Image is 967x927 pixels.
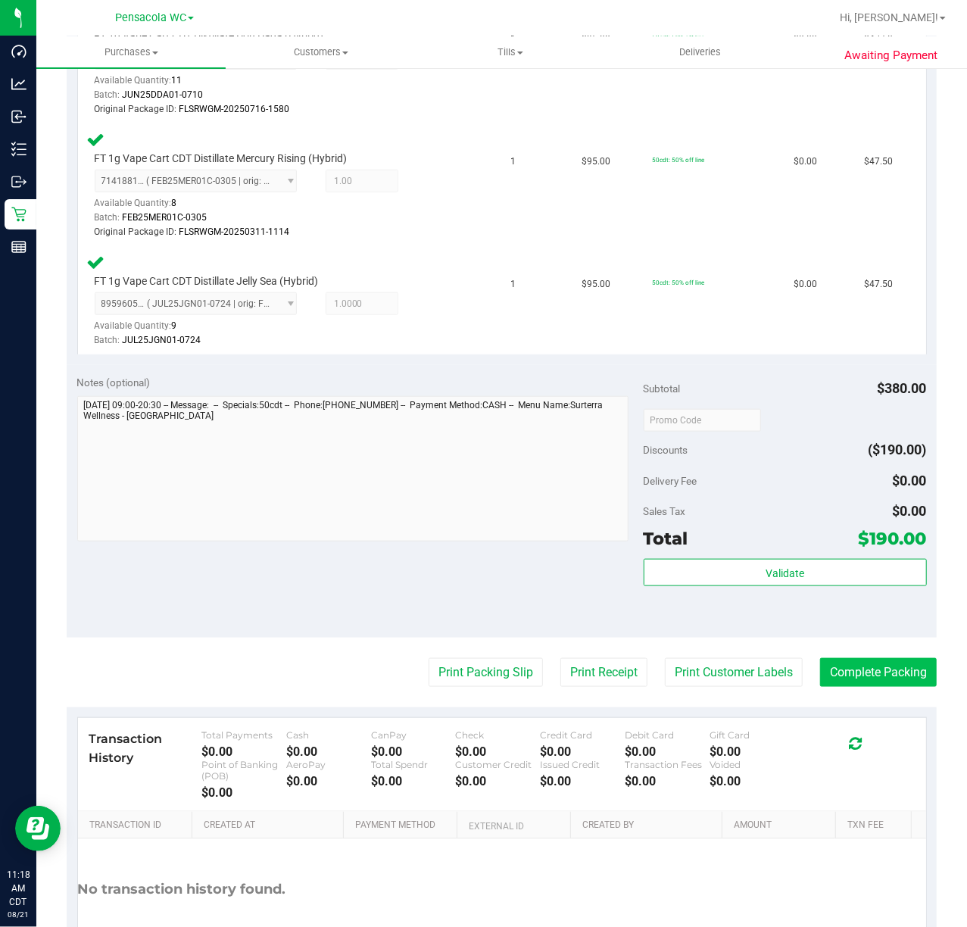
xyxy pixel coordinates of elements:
iframe: Resource center [15,806,61,851]
p: 08/21 [7,909,30,920]
div: Total Spendr [371,759,456,770]
span: 50cdt: 50% off line [652,156,704,164]
button: Print Packing Slip [429,658,543,687]
div: Issued Credit [540,759,625,770]
div: CanPay [371,729,456,741]
a: Txn Fee [847,819,905,832]
span: $190.00 [859,528,927,549]
span: $95.00 [582,154,610,169]
span: Hi, [PERSON_NAME]! [840,11,938,23]
a: Created At [204,819,337,832]
button: Complete Packing [820,658,937,687]
inline-svg: Outbound [11,174,27,189]
span: Awaiting Payment [845,47,938,64]
div: $0.00 [710,774,794,788]
span: FLSRWGM-20250716-1580 [179,104,290,114]
span: Batch: [95,335,120,345]
div: Voided [710,759,794,770]
div: $0.00 [286,744,371,759]
div: Cash [286,729,371,741]
span: Original Package ID: [95,226,177,237]
button: Print Customer Labels [665,658,803,687]
a: Created By [582,819,716,832]
inline-svg: Reports [11,239,27,254]
div: Check [456,729,541,741]
div: $0.00 [371,774,456,788]
div: Transaction Fees [625,759,710,770]
span: $0.00 [893,503,927,519]
span: 8 [172,198,177,208]
div: $0.00 [201,744,286,759]
span: Sales Tax [644,505,686,517]
a: Transaction ID [89,819,186,832]
div: $0.00 [710,744,794,759]
span: Customers [226,45,414,59]
span: FEB25MER01C-0305 [123,212,207,223]
span: Deliveries [659,45,741,59]
a: Deliveries [605,36,794,68]
span: $0.00 [893,473,927,488]
span: Batch: [95,89,120,100]
div: $0.00 [456,744,541,759]
span: $47.50 [864,154,893,169]
div: Available Quantity: [95,315,307,345]
a: Customers [226,36,415,68]
span: $47.50 [864,277,893,292]
button: Print Receipt [560,658,647,687]
span: ($190.00) [869,442,927,457]
span: JUN25DDA01-0710 [123,89,204,100]
a: Payment Method [355,819,451,832]
th: External ID [457,812,570,839]
span: 50cdt: 50% off line [652,279,704,286]
div: $0.00 [371,744,456,759]
p: 11:18 AM CDT [7,868,30,909]
span: FT 1g Vape Cart CDT Distillate Jelly Sea (Hybrid) [95,274,319,289]
span: 11 [172,75,182,86]
span: 1 [511,277,516,292]
inline-svg: Inbound [11,109,27,124]
span: Notes (optional) [77,376,151,389]
div: $0.00 [456,774,541,788]
span: Batch: [95,212,120,223]
inline-svg: Dashboard [11,44,27,59]
span: $0.00 [794,154,817,169]
div: Credit Card [540,729,625,741]
button: Validate [644,559,927,586]
a: Amount [734,819,829,832]
span: 1 [511,154,516,169]
span: Subtotal [644,382,681,395]
div: Available Quantity: [95,70,307,99]
span: JUL25JGN01-0724 [123,335,201,345]
span: $95.00 [582,277,610,292]
span: $0.00 [794,277,817,292]
span: Original Package ID: [95,104,177,114]
span: Discounts [644,436,688,463]
inline-svg: Inventory [11,142,27,157]
div: $0.00 [625,774,710,788]
div: Available Quantity: [95,192,307,222]
div: AeroPay [286,759,371,770]
div: $0.00 [540,744,625,759]
div: $0.00 [540,774,625,788]
span: FLSRWGM-20250311-1114 [179,226,290,237]
div: Customer Credit [456,759,541,770]
span: Total [644,528,688,549]
span: Validate [766,567,804,579]
div: $0.00 [201,785,286,800]
div: $0.00 [625,744,710,759]
span: Pensacola WC [115,11,186,24]
a: Purchases [36,36,226,68]
div: Point of Banking (POB) [201,759,286,782]
span: Delivery Fee [644,475,697,487]
span: FT 1g Vape Cart CDT Distillate Mercury Rising (Hybrid) [95,151,348,166]
inline-svg: Analytics [11,76,27,92]
div: Total Payments [201,729,286,741]
div: Gift Card [710,729,794,741]
span: 9 [172,320,177,331]
span: $380.00 [878,380,927,396]
div: $0.00 [286,774,371,788]
div: Debit Card [625,729,710,741]
span: Purchases [36,45,226,59]
input: Promo Code [644,409,761,432]
inline-svg: Retail [11,207,27,222]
